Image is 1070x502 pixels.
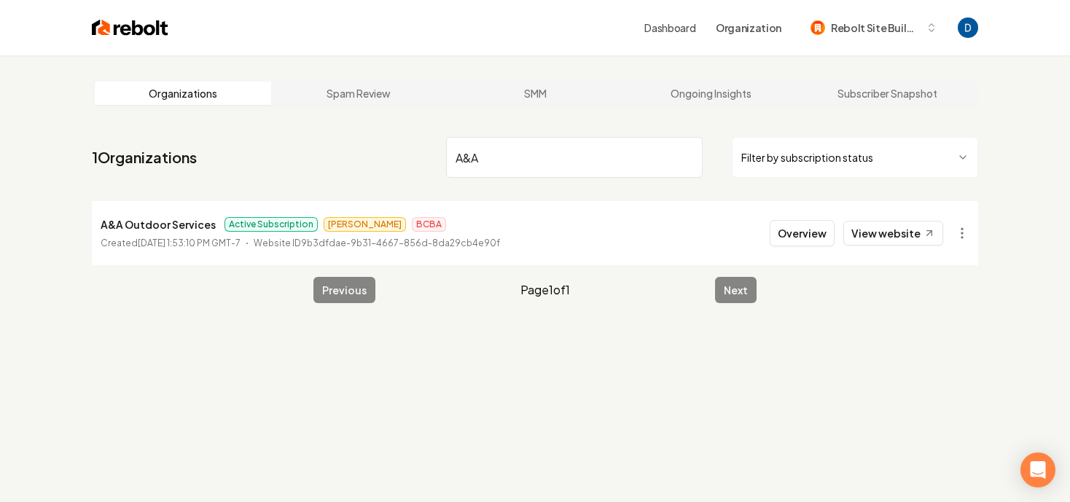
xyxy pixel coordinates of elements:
[843,221,943,246] a: View website
[101,216,216,233] p: A&A Outdoor Services
[92,17,168,38] img: Rebolt Logo
[831,20,920,36] span: Rebolt Site Builder
[271,82,448,105] a: Spam Review
[95,82,271,105] a: Organizations
[811,20,825,35] img: Rebolt Site Builder
[92,147,197,168] a: 1Organizations
[707,15,790,41] button: Organization
[1020,452,1055,487] div: Open Intercom Messenger
[623,82,800,105] a: Ongoing Insights
[799,82,975,105] a: Subscriber Snapshot
[138,238,241,248] time: [DATE] 1:53:10 PM GMT-7
[520,281,570,299] span: Page 1 of 1
[101,236,241,251] p: Created
[447,82,623,105] a: SMM
[958,17,978,38] img: David Rice
[644,20,695,35] a: Dashboard
[224,217,318,232] span: Active Subscription
[412,217,446,232] span: BCBA
[446,137,703,178] input: Search by name or ID
[958,17,978,38] button: Open user button
[324,217,406,232] span: [PERSON_NAME]
[254,236,500,251] p: Website ID 9b3dfdae-9b31-4667-856d-8da29cb4e90f
[770,220,835,246] button: Overview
